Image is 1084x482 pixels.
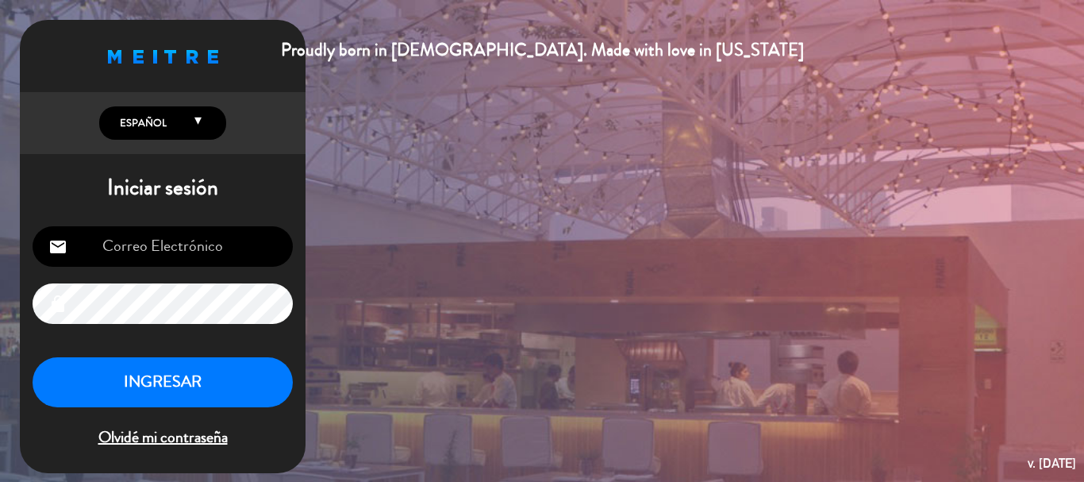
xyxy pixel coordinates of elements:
h1: Iniciar sesión [20,175,306,202]
button: INGRESAR [33,357,293,407]
div: v. [DATE] [1028,453,1076,474]
span: Español [116,115,167,131]
i: email [48,237,67,256]
span: Olvidé mi contraseña [33,425,293,451]
i: lock [48,295,67,314]
input: Correo Electrónico [33,226,293,267]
